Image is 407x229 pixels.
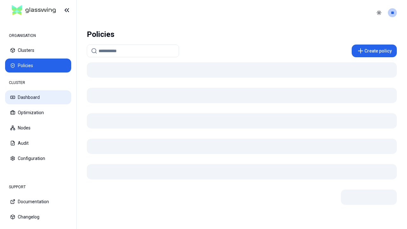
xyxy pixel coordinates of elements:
[5,195,71,209] button: Documentation
[9,3,59,18] img: GlassWing
[5,59,71,73] button: Policies
[5,29,71,42] div: ORGANISATION
[5,43,71,57] button: Clusters
[5,151,71,165] button: Configuration
[5,121,71,135] button: Nodes
[5,210,71,224] button: Changelog
[5,181,71,193] div: SUPPORT
[352,45,397,57] button: Create policy
[87,28,114,41] div: Policies
[5,136,71,150] button: Audit
[5,90,71,104] button: Dashboard
[5,106,71,120] button: Optimization
[5,76,71,89] div: CLUSTER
